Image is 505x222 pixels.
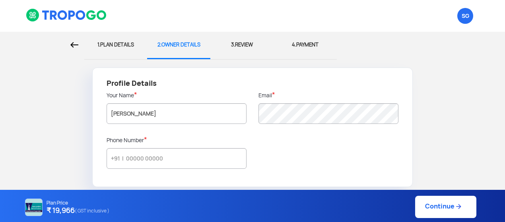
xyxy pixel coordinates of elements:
[70,42,78,48] img: Back
[107,136,147,144] p: Phone Number
[457,8,473,24] span: Subrata Ghosh
[153,32,204,58] div: OWNER DETAILS
[107,148,247,169] input: +91 | 00000 00000
[280,32,331,58] div: PAYMENT
[216,32,268,58] div: REVIEW
[26,8,107,22] img: logoHeader.svg
[47,200,109,206] p: Plan Price
[75,206,109,216] span: ( GST inclusive )
[47,206,109,216] h4: ₹ 19,966
[25,199,43,216] img: NATIONAL
[292,41,296,48] span: 4.
[97,41,100,48] span: 1.
[107,103,247,124] input: Name
[231,41,235,48] span: 3.
[157,41,161,48] span: 2.
[258,91,275,99] p: Email
[107,91,247,99] p: Your Name
[107,78,398,89] h4: Profile Details
[90,32,142,58] div: PLAN DETAILS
